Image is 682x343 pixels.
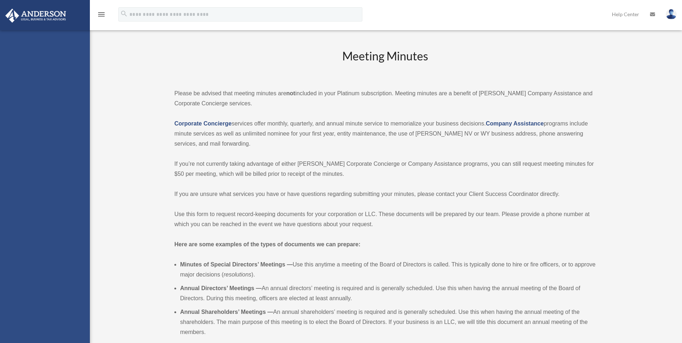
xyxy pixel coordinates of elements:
[97,10,106,19] i: menu
[180,283,596,303] li: An annual directors’ meeting is required and is generally scheduled. Use this when having the ann...
[174,159,596,179] p: If you’re not currently taking advantage of either [PERSON_NAME] Corporate Concierge or Company A...
[174,189,596,199] p: If you are unsure what services you have or have questions regarding submitting your minutes, ple...
[180,260,596,280] li: Use this anytime a meeting of the Board of Directors is called. This is typically done to hire or...
[174,209,596,229] p: Use this form to request record-keeping documents for your corporation or LLC. These documents wi...
[174,119,596,149] p: services offer monthly, quarterly, and annual minute service to memorialize your business decisio...
[224,271,251,278] em: resolutions
[486,120,544,127] a: Company Assistance
[180,261,293,267] b: Minutes of Special Directors’ Meetings —
[180,285,262,291] b: Annual Directors’ Meetings —
[180,309,273,315] b: Annual Shareholders’ Meetings —
[286,90,295,96] strong: not
[3,9,68,23] img: Anderson Advisors Platinum Portal
[174,241,361,247] strong: Here are some examples of the types of documents we can prepare:
[174,48,596,78] h2: Meeting Minutes
[666,9,677,19] img: User Pic
[120,10,128,18] i: search
[174,120,232,127] a: Corporate Concierge
[180,307,596,337] li: An annual shareholders’ meeting is required and is generally scheduled. Use this when having the ...
[174,88,596,109] p: Please be advised that meeting minutes are included in your Platinum subscription. Meeting minute...
[97,13,106,19] a: menu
